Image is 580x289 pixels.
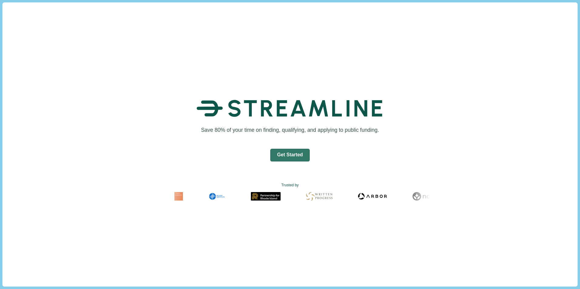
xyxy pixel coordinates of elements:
img: Partnership for Rhode Island Logo [251,192,281,201]
img: Milken Institute Logo [208,192,225,201]
img: Written Progress Logo [306,192,332,201]
text: Trusted by [281,183,298,188]
button: Get Started [270,149,310,161]
img: Streamline Climate Logo [197,91,383,125]
img: Noya Logo [413,192,438,201]
img: Fram Energy Logo [174,192,183,201]
img: Arbor Logo [358,192,387,201]
h1: Save 80% of your time on finding, qualifying, and applying to public funding. [199,126,381,134]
